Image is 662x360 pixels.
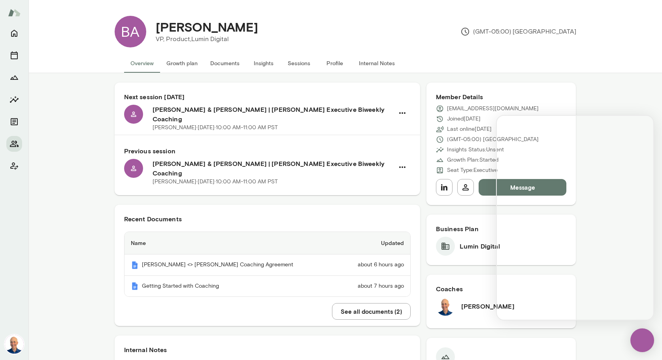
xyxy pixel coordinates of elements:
h6: Member Details [436,92,567,102]
button: See all documents (2) [332,303,411,320]
img: Mento [8,5,21,20]
h6: Internal Notes [124,345,411,354]
h4: [PERSON_NAME] [156,19,258,34]
h6: Next session [DATE] [124,92,411,102]
button: Growth plan [160,54,204,73]
th: [PERSON_NAME] <> [PERSON_NAME] Coaching Agreement [124,254,338,276]
button: Documents [6,114,22,130]
button: Sessions [6,47,22,63]
img: Mark Lazen [5,335,24,354]
h6: [PERSON_NAME] [461,302,515,311]
th: Getting Started with Coaching [124,276,338,297]
p: Insights Status: Unsent [447,146,504,154]
p: Last online [DATE] [447,125,492,133]
p: (GMT-05:00) [GEOGRAPHIC_DATA] [447,136,539,143]
h6: Business Plan [436,224,567,234]
button: Overview [124,54,160,73]
button: Documents [204,54,246,73]
button: Insights [6,92,22,107]
td: about 7 hours ago [338,276,410,297]
p: Seat Type: Executive [447,166,498,174]
button: Message [479,179,567,196]
img: Mento [131,261,139,269]
p: VP, Product, Lumin Digital [156,34,258,44]
button: Growth Plan [6,70,22,85]
td: about 6 hours ago [338,254,410,276]
h6: Coaches [436,284,567,294]
button: Members [6,136,22,152]
p: [EMAIL_ADDRESS][DOMAIN_NAME] [447,105,539,113]
img: Mark Lazen [436,297,455,316]
p: Joined [DATE] [447,115,481,123]
p: (GMT-05:00) [GEOGRAPHIC_DATA] [460,27,576,36]
button: Client app [6,158,22,174]
button: Home [6,25,22,41]
h6: [PERSON_NAME] & [PERSON_NAME] | [PERSON_NAME] Executive Biweekly Coaching [153,105,394,124]
button: Internal Notes [353,54,401,73]
p: Growth Plan: Started [447,156,498,164]
th: Name [124,232,338,254]
img: Mento [131,282,139,290]
h6: Previous session [124,146,411,156]
h6: Recent Documents [124,214,411,224]
div: BA [115,16,146,47]
button: Sessions [281,54,317,73]
p: [PERSON_NAME] · [DATE] · 10:00 AM-11:00 AM PST [153,178,278,186]
th: Updated [338,232,410,254]
button: Insights [246,54,281,73]
h6: [PERSON_NAME] & [PERSON_NAME] | [PERSON_NAME] Executive Biweekly Coaching [153,159,394,178]
button: Profile [317,54,353,73]
h6: Lumin Digital [460,241,500,251]
p: [PERSON_NAME] · [DATE] · 10:00 AM-11:00 AM PST [153,124,278,132]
